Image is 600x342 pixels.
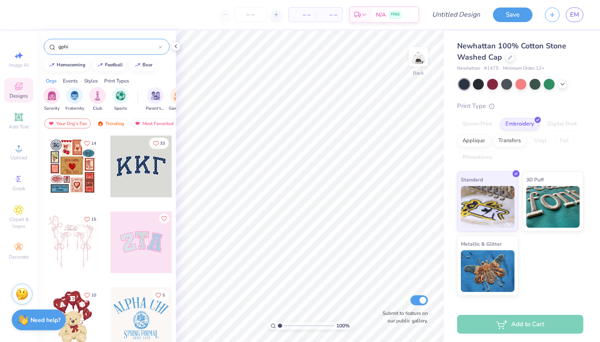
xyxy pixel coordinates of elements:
button: filter button [146,87,165,112]
button: Save [493,8,532,22]
div: Styles [84,77,98,85]
button: homecoming [44,59,89,71]
span: Parent's Weekend [146,106,165,112]
img: trend_line.gif [97,63,103,68]
div: filter for Parent's Weekend [146,87,165,112]
img: trending.gif [97,121,104,126]
span: 33 [160,141,165,146]
span: 5 [162,293,165,297]
button: filter button [112,87,129,112]
div: filter for Game Day [169,87,188,112]
img: trend_line.gif [48,63,55,68]
div: Foil [555,135,574,147]
div: Applique [457,135,490,147]
span: – – [320,10,337,19]
img: Fraternity Image [70,91,79,101]
div: Rhinestones [457,151,497,164]
span: Upload [10,154,27,161]
a: EM [566,8,583,22]
span: Fraternity [65,106,84,112]
img: 3D Puff [526,186,580,228]
span: Image AI [9,62,29,68]
img: Sorority Image [47,91,57,101]
button: Like [80,214,100,225]
div: filter for Sorority [43,87,60,112]
div: Transfers [493,135,526,147]
span: 3D Puff [526,175,544,184]
div: Print Types [104,77,129,85]
button: Like [149,138,169,149]
input: Untitled Design [425,6,487,23]
div: Events [63,77,78,85]
div: Most Favorited [130,118,177,128]
span: Greek [12,185,25,192]
button: filter button [169,87,188,112]
img: Club Image [93,91,102,101]
div: filter for Club [89,87,106,112]
button: football [92,59,127,71]
span: 14 [91,141,96,146]
span: Clipart & logos [4,216,33,229]
img: most_fav.gif [134,121,141,126]
img: most_fav.gif [48,121,55,126]
img: Metallic & Glitter [461,250,515,292]
span: Decorate [9,254,29,260]
div: Screen Print [457,118,497,131]
button: Like [159,214,169,224]
label: Submit to feature on our public gallery. [378,309,428,324]
div: homecoming [57,63,85,67]
span: Sports [114,106,127,112]
img: Sports Image [116,91,125,101]
span: Designs [10,93,28,99]
div: bear [142,63,152,67]
span: Game Day [169,106,188,112]
img: trend_line.gif [134,63,141,68]
img: Game Day Image [174,91,183,101]
strong: Need help? [30,316,60,324]
button: Like [152,289,169,301]
span: – – [294,10,310,19]
div: Embroidery [500,118,540,131]
div: filter for Fraternity [65,87,84,112]
input: – – [234,7,267,22]
span: Sorority [44,106,60,112]
button: bear [130,59,156,71]
button: Like [80,289,100,301]
span: Metallic & Glitter [461,239,502,248]
span: Club [93,106,102,112]
div: Vinyl [529,135,552,147]
span: Newhattan [457,65,480,72]
div: Back [413,69,424,77]
div: Trending [93,118,128,128]
span: # 1475 [484,65,499,72]
div: Your Org's Fav [44,118,91,128]
img: Parent's Weekend Image [151,91,160,101]
span: Standard [461,175,483,184]
span: N/A [376,10,386,19]
div: Digital Print [542,118,582,131]
img: Standard [461,186,515,228]
img: Back [410,48,427,65]
button: filter button [65,87,84,112]
button: Like [80,138,100,149]
div: football [105,63,123,67]
div: Orgs [46,77,57,85]
span: 100 % [336,322,350,329]
span: Add Text [9,123,29,130]
button: filter button [43,87,60,112]
div: Print Type [457,101,583,111]
div: filter for Sports [112,87,129,112]
button: filter button [89,87,106,112]
input: Try "Alpha" [57,43,159,51]
span: FREE [391,12,400,18]
span: Newhattan 100% Cotton Stone Washed Cap [457,41,566,62]
span: Minimum Order: 12 + [503,65,545,72]
span: 10 [91,293,96,297]
span: EM [570,10,579,20]
span: 15 [91,217,96,221]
